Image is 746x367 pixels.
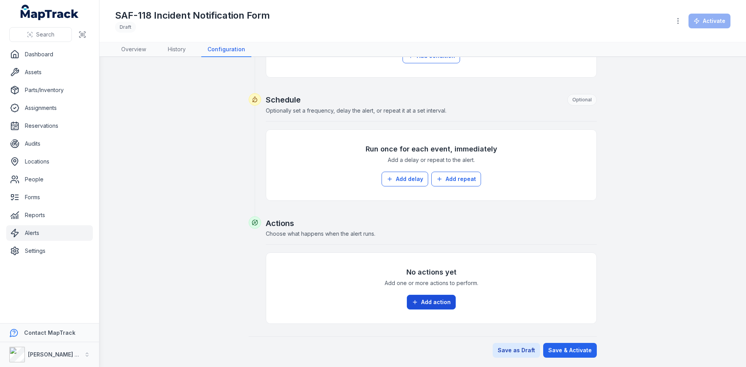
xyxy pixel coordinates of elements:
[431,172,481,186] button: Add repeat
[21,5,79,20] a: MapTrack
[201,42,251,57] a: Configuration
[9,27,72,42] button: Search
[6,100,93,116] a: Assignments
[385,279,478,287] span: Add one or more actions to perform.
[6,190,93,205] a: Forms
[115,42,152,57] a: Overview
[6,136,93,151] a: Audits
[6,154,93,169] a: Locations
[266,218,597,229] h2: Actions
[382,172,428,186] button: Add delay
[28,351,92,358] strong: [PERSON_NAME] Group
[266,230,375,237] span: Choose what happens when the alert runs.
[6,172,93,187] a: People
[6,64,93,80] a: Assets
[115,9,270,22] h1: SAF-118 Incident Notification Form
[6,118,93,134] a: Reservations
[6,82,93,98] a: Parts/Inventory
[266,94,597,106] h2: Schedule
[6,225,93,241] a: Alerts
[567,94,597,106] div: Optional
[6,243,93,259] a: Settings
[407,295,456,310] button: Add action
[406,267,457,278] h3: No actions yet
[366,144,497,155] h3: Run once for each event, immediately
[6,207,93,223] a: Reports
[266,107,446,114] span: Optionally set a frequency, delay the alert, or repeat it at a set interval.
[543,343,597,358] button: Save & Activate
[6,47,93,62] a: Dashboard
[162,42,192,57] a: History
[24,329,75,336] strong: Contact MapTrack
[388,156,475,164] span: Add a delay or repeat to the alert.
[493,343,540,358] button: Save as Draft
[36,31,54,38] span: Search
[115,22,136,33] div: Draft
